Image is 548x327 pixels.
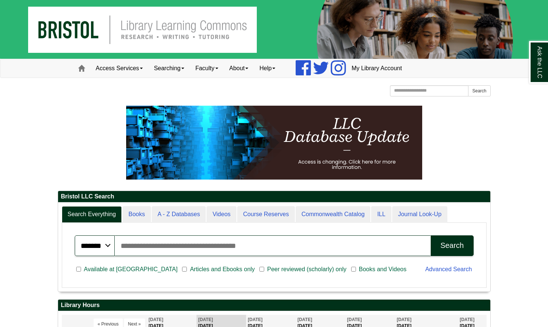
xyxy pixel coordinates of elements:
[58,300,490,311] h2: Library Hours
[90,59,148,78] a: Access Services
[187,265,258,274] span: Articles and Ebooks only
[190,59,224,78] a: Faculty
[248,317,263,322] span: [DATE]
[425,266,472,272] a: Advanced Search
[62,206,122,223] a: Search Everything
[206,206,236,223] a: Videos
[351,266,356,273] input: Books and Videos
[126,106,422,180] img: HTML tutorial
[431,235,473,256] button: Search
[76,266,81,273] input: Available at [GEOGRAPHIC_DATA]
[182,266,187,273] input: Articles and Ebooks only
[468,85,490,96] button: Search
[460,317,474,322] span: [DATE]
[122,206,151,223] a: Books
[259,266,264,273] input: Peer reviewed (scholarly) only
[346,59,407,78] a: My Library Account
[237,206,295,223] a: Course Reserves
[148,59,190,78] a: Searching
[81,265,181,274] span: Available at [GEOGRAPHIC_DATA]
[356,265,410,274] span: Books and Videos
[254,59,281,78] a: Help
[371,206,391,223] a: ILL
[440,241,464,250] div: Search
[264,265,349,274] span: Peer reviewed (scholarly) only
[58,191,490,202] h2: Bristol LLC Search
[152,206,206,223] a: A - Z Databases
[397,317,411,322] span: [DATE]
[296,206,371,223] a: Commonwealth Catalog
[297,317,312,322] span: [DATE]
[149,317,164,322] span: [DATE]
[224,59,254,78] a: About
[198,317,213,322] span: [DATE]
[392,206,447,223] a: Journal Look-Up
[347,317,362,322] span: [DATE]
